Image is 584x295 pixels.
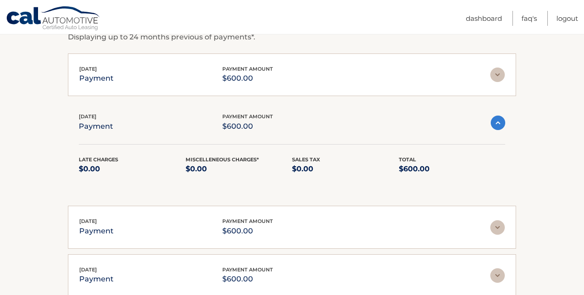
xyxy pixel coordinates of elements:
[222,120,273,133] p: $600.00
[6,6,101,32] a: Cal Automotive
[79,218,97,224] span: [DATE]
[79,163,186,175] p: $0.00
[490,268,505,283] img: accordion-rest.svg
[490,68,505,82] img: accordion-rest.svg
[222,66,273,72] span: payment amount
[222,266,273,273] span: payment amount
[186,163,292,175] p: $0.00
[466,11,502,26] a: Dashboard
[399,156,416,163] span: Total
[556,11,578,26] a: Logout
[292,156,320,163] span: Sales Tax
[522,11,537,26] a: FAQ's
[79,156,118,163] span: Late Charges
[79,225,114,237] p: payment
[68,32,516,43] p: Displaying up to 24 months previous of payments*.
[79,113,96,120] span: [DATE]
[399,163,506,175] p: $600.00
[491,116,505,130] img: accordion-active.svg
[222,273,273,285] p: $600.00
[292,163,399,175] p: $0.00
[186,156,259,163] span: Miscelleneous Charges*
[222,72,273,85] p: $600.00
[79,72,114,85] p: payment
[79,273,114,285] p: payment
[79,266,97,273] span: [DATE]
[222,113,273,120] span: payment amount
[79,120,113,133] p: payment
[222,225,273,237] p: $600.00
[79,66,97,72] span: [DATE]
[490,220,505,235] img: accordion-rest.svg
[222,218,273,224] span: payment amount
